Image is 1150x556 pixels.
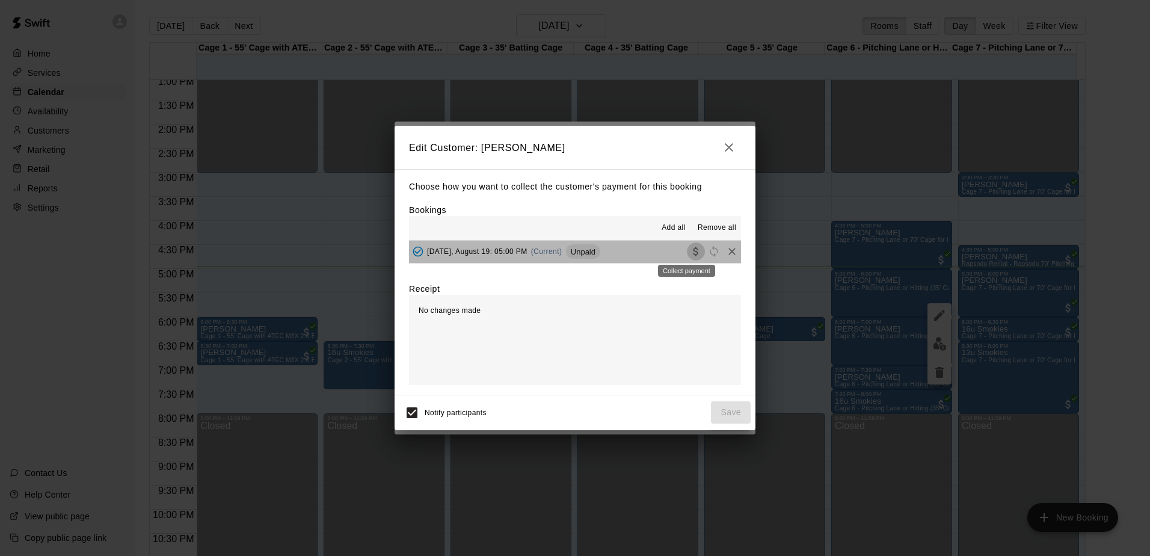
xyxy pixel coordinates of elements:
button: Remove all [693,218,741,238]
p: Choose how you want to collect the customer's payment for this booking [409,179,741,194]
span: Collect payment [687,247,705,256]
span: [DATE], August 19: 05:00 PM [427,247,527,256]
span: Reschedule [705,247,723,256]
span: Add all [662,222,686,234]
label: Receipt [409,283,440,295]
h2: Edit Customer: [PERSON_NAME] [395,126,755,169]
span: (Current) [531,247,562,256]
span: Notify participants [425,409,487,417]
button: Added - Collect Payment [409,242,427,261]
button: Added - Collect Payment[DATE], August 19: 05:00 PM(Current)UnpaidCollect paymentRescheduleRemove [409,241,741,263]
span: Remove [723,247,741,256]
span: Remove all [698,222,736,234]
span: No changes made [419,306,481,315]
button: Add all [654,218,693,238]
span: Unpaid [566,247,600,256]
div: Collect payment [658,265,715,277]
label: Bookings [409,205,446,215]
